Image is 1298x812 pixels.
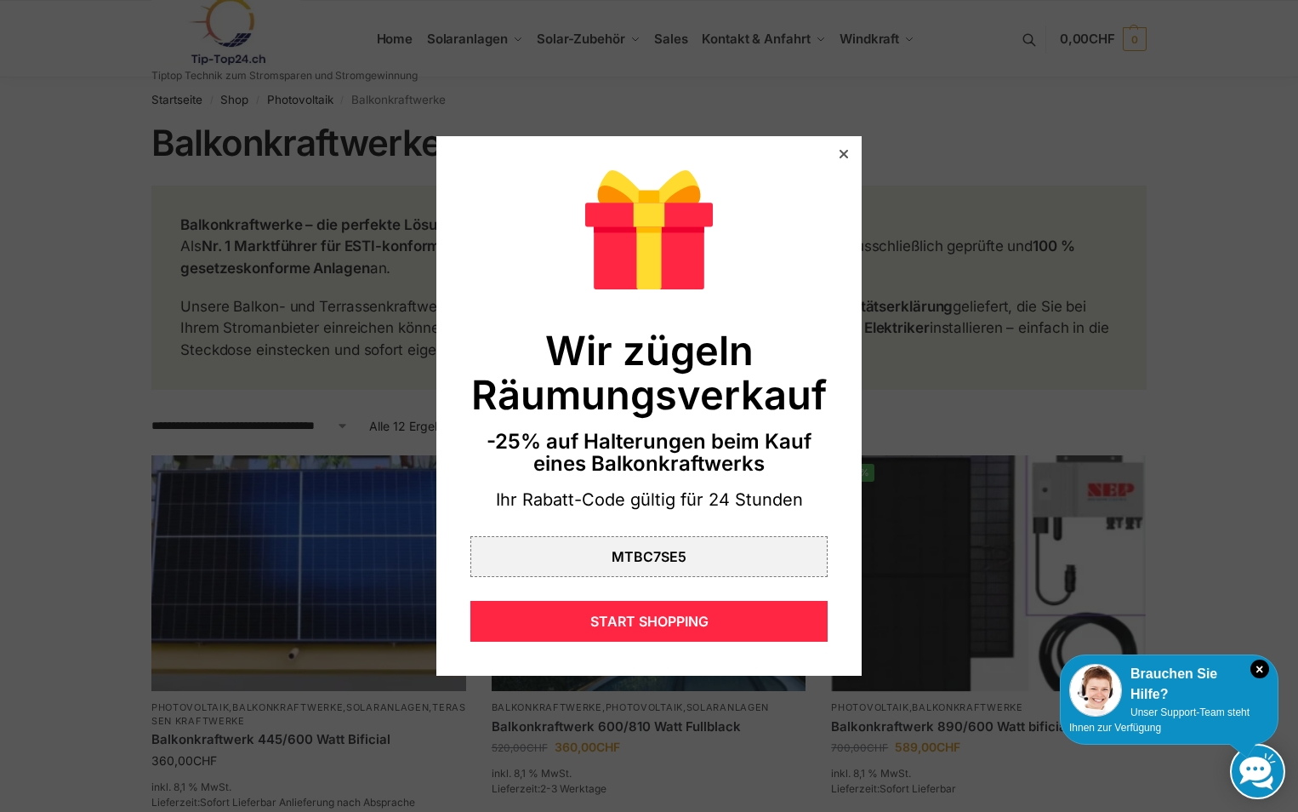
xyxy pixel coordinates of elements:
[1069,664,1269,705] div: Brauchen Sie Hilfe?
[1250,660,1269,678] i: Schließen
[470,329,828,416] div: Wir zügeln Räumungsverkauf
[612,550,686,563] div: MTBC7SE5
[470,431,828,476] div: -25% auf Halterungen beim Kauf eines Balkonkraftwerks
[470,489,828,512] div: Ihr Rabatt-Code gültig für 24 Stunden
[1069,706,1250,734] span: Unser Support-Team steht Ihnen zur Verfügung
[1069,664,1122,717] img: Customer service
[470,601,828,642] div: START SHOPPING
[470,536,828,577] div: MTBC7SE5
